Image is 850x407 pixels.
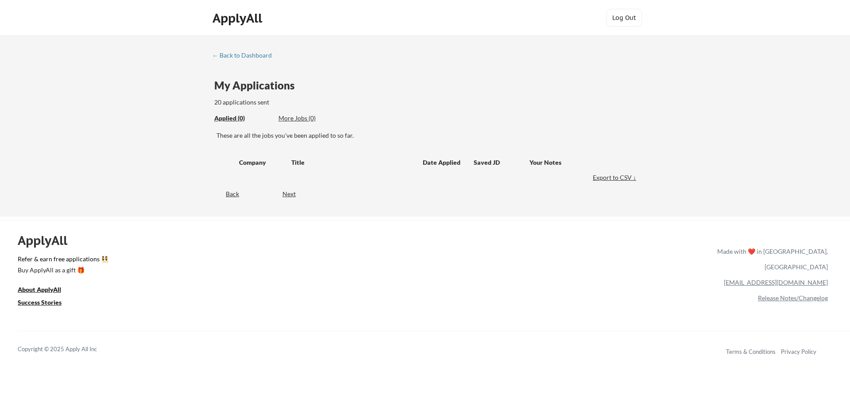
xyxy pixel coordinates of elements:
[726,348,776,355] a: Terms & Conditions
[758,294,828,302] a: Release Notes/Changelog
[214,114,272,123] div: Applied (0)
[291,158,414,167] div: Title
[212,190,239,198] div: Back
[781,348,816,355] a: Privacy Policy
[724,279,828,286] a: [EMAIL_ADDRESS][DOMAIN_NAME]
[423,158,462,167] div: Date Applied
[278,114,344,123] div: These are job applications we think you'd be a good fit for, but couldn't apply you to automatica...
[18,267,106,273] div: Buy ApplyAll as a gift 🎁
[18,285,73,296] a: About ApplyAll
[214,98,386,107] div: 20 applications sent
[239,158,283,167] div: Company
[607,9,642,27] button: Log Out
[474,154,529,170] div: Saved JD
[214,114,272,123] div: These are all the jobs you've been applied to so far.
[18,345,120,354] div: Copyright © 2025 Apply All Inc
[18,265,106,276] a: Buy ApplyAll as a gift 🎁
[18,286,61,293] u: About ApplyAll
[529,158,630,167] div: Your Notes
[212,11,265,26] div: ApplyAll
[216,131,638,140] div: These are all the jobs you've been applied to so far.
[282,190,306,198] div: Next
[212,52,278,61] a: ← Back to Dashboard
[278,114,344,123] div: More Jobs (0)
[212,52,278,58] div: ← Back to Dashboard
[593,173,638,182] div: Export to CSV ↓
[714,244,828,275] div: Made with ❤️ in [GEOGRAPHIC_DATA], [GEOGRAPHIC_DATA]
[214,80,302,91] div: My Applications
[18,298,62,306] u: Success Stories
[18,298,73,309] a: Success Stories
[18,256,532,265] a: Refer & earn free applications 👯‍♀️
[18,233,77,248] div: ApplyAll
